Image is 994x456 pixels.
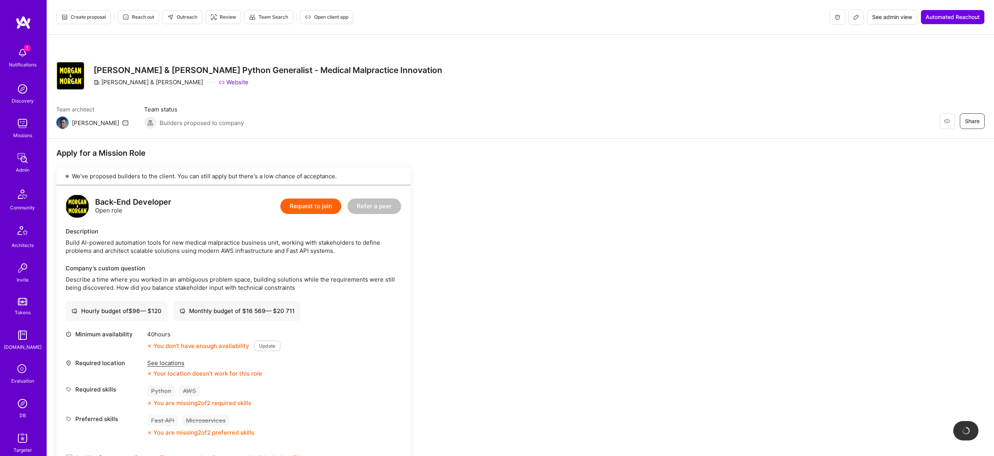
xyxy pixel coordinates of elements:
[15,260,30,276] img: Invite
[960,425,971,436] img: loading
[66,195,89,218] img: logo
[66,415,143,423] div: Preferred skills
[56,117,69,129] img: Team Architect
[147,330,280,338] div: 40 hours
[147,385,175,397] div: Python
[179,307,295,315] div: Monthly budget of $ 16 569 — $ 20 711
[71,308,77,314] i: icon Cash
[921,10,985,24] button: Automated Reachout
[153,399,251,407] div: You are missing 2 of 2 required skills
[94,78,203,86] div: [PERSON_NAME] & [PERSON_NAME]
[300,10,353,24] button: Open client app
[254,341,280,351] button: Update
[66,331,71,337] i: icon Clock
[66,385,143,393] div: Required skills
[72,119,119,127] div: [PERSON_NAME]
[960,113,985,129] button: Share
[56,10,111,24] button: Create proposal
[94,79,100,85] i: icon CompanyGray
[162,10,202,24] button: Outreach
[179,385,200,397] div: AWS
[56,167,410,185] div: We've proposed builders to the client. You can still apply but there's a low chance of acceptance.
[147,415,178,426] div: Fast API
[15,308,31,317] div: Tokens
[15,116,30,131] img: teamwork
[15,327,30,343] img: guide book
[11,377,34,385] div: Evaluation
[66,275,401,292] p: Describe a time where you worked in an ambiguous problem space, building solutions while the requ...
[15,396,30,411] img: Admin Search
[66,227,401,235] div: Description
[144,105,244,113] span: Team status
[144,117,156,129] img: Builders proposed to company
[66,238,401,255] div: Build AI-powered automation tools for new medical malpractice business unit, working with stakeho...
[66,416,71,422] i: icon Tag
[19,411,26,419] div: DB
[118,10,159,24] button: Reach out
[13,131,32,139] div: Missions
[94,65,442,75] h3: [PERSON_NAME] & [PERSON_NAME] Python Generalist - Medical Malpractice Innovation
[95,198,171,214] div: Open role
[15,150,30,166] img: admin teamwork
[56,62,84,90] img: Company Logo
[305,14,348,21] span: Open client app
[210,14,217,20] i: icon Targeter
[66,360,71,366] i: icon Location
[123,14,154,21] span: Reach out
[926,13,980,21] span: Automated Reachout
[14,446,32,454] div: Targeter
[10,204,35,212] div: Community
[15,430,30,446] img: Skill Targeter
[182,415,229,426] div: Microservices
[56,105,129,113] span: Team architect
[17,276,29,284] div: Invite
[249,14,288,21] span: Team Search
[15,45,30,61] img: bell
[13,185,32,204] img: Community
[13,223,32,241] img: Architects
[66,264,401,272] div: Company’s custom question
[280,198,341,214] button: Request to join
[9,61,36,69] div: Notifications
[210,14,236,21] span: Review
[944,118,950,124] i: icon EyeClosed
[66,359,143,367] div: Required location
[66,330,143,338] div: Minimum availability
[95,198,171,206] div: Back-End Developer
[205,10,241,24] button: Review
[16,16,31,30] img: logo
[18,298,27,305] img: tokens
[147,401,152,406] i: icon CloseOrange
[147,344,152,348] i: icon CloseOrange
[147,342,249,350] div: You don’t have enough availability
[66,386,71,392] i: icon Tag
[12,241,34,249] div: Architects
[71,307,162,315] div: Hourly budget of $ 96 — $ 120
[147,430,152,435] i: icon CloseOrange
[872,13,912,21] span: See admin view
[167,14,197,21] span: Outreach
[24,45,30,51] span: 1
[122,120,129,126] i: icon Mail
[56,148,410,158] div: Apply for a Mission Role
[4,343,42,351] div: [DOMAIN_NAME]
[219,78,248,86] a: Website
[348,198,401,214] button: Refer a peer
[147,369,262,378] div: Your location doesn’t work for this role
[61,14,68,20] i: icon Proposal
[16,166,30,174] div: Admin
[12,97,34,105] div: Discovery
[61,14,106,21] span: Create proposal
[15,81,30,97] img: discovery
[160,119,244,127] span: Builders proposed to company
[147,359,262,367] div: See locations
[153,428,254,437] div: You are missing 2 of 2 preferred skills
[179,308,185,314] i: icon Cash
[244,10,293,24] button: Team Search
[15,362,30,377] i: icon SelectionTeam
[965,117,980,125] span: Share
[147,371,152,376] i: icon CloseOrange
[867,10,918,24] button: See admin view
